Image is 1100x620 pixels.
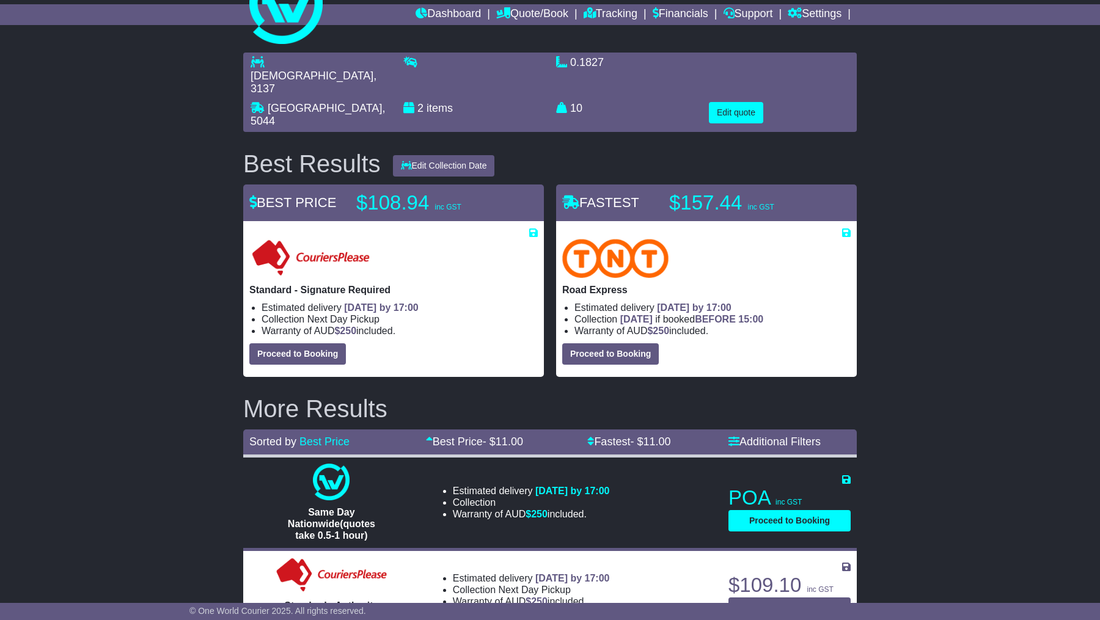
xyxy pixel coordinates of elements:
[788,4,842,25] a: Settings
[251,70,376,95] span: , 3137
[535,486,610,496] span: [DATE] by 17:00
[695,314,736,324] span: BEFORE
[535,573,610,583] span: [DATE] by 17:00
[807,585,833,594] span: inc GST
[251,102,385,128] span: , 5044
[709,102,763,123] button: Edit quote
[584,4,637,25] a: Tracking
[562,284,851,296] p: Road Express
[724,4,773,25] a: Support
[728,573,851,597] p: $109.10
[416,4,481,25] a: Dashboard
[313,464,350,500] img: One World Courier: Same Day Nationwide(quotes take 0.5-1 hour)
[657,302,732,313] span: [DATE] by 17:00
[630,436,670,448] span: - $
[776,498,802,506] span: inc GST
[747,203,774,211] span: inc GST
[356,191,509,215] p: $108.94
[262,325,538,337] li: Warranty of AUD included.
[393,155,495,177] button: Edit Collection Date
[587,436,670,448] a: Fastest- $11.00
[728,436,821,448] a: Additional Filters
[526,596,548,607] span: $
[653,326,669,336] span: 250
[251,70,373,82] span: [DEMOGRAPHIC_DATA]
[249,284,538,296] p: Standard - Signature Required
[647,326,669,336] span: $
[334,326,356,336] span: $
[653,4,708,25] a: Financials
[453,497,610,508] li: Collection
[453,584,610,596] li: Collection
[643,436,670,448] span: 11.00
[526,509,548,519] span: $
[243,395,857,422] h2: More Results
[483,436,523,448] span: - $
[496,436,523,448] span: 11.00
[453,508,610,520] li: Warranty of AUD included.
[288,507,375,541] span: Same Day Nationwide(quotes take 0.5-1 hour)
[728,510,851,531] button: Proceed to Booking
[268,102,382,114] span: [GEOGRAPHIC_DATA]
[249,239,372,278] img: Couriers Please: Standard - Signature Required
[274,557,389,594] img: Couriers Please: Standard - Authority to Leave
[620,314,763,324] span: if booked
[344,302,419,313] span: [DATE] by 17:00
[237,150,387,177] div: Best Results
[574,325,851,337] li: Warranty of AUD included.
[249,436,296,448] span: Sorted by
[262,302,538,313] li: Estimated delivery
[249,195,336,210] span: BEST PRICE
[453,572,610,584] li: Estimated delivery
[562,343,659,365] button: Proceed to Booking
[570,102,582,114] span: 10
[453,485,610,497] li: Estimated delivery
[738,314,763,324] span: 15:00
[570,56,604,68] span: 0.1827
[574,313,851,325] li: Collection
[453,596,610,607] li: Warranty of AUD included.
[262,313,538,325] li: Collection
[307,314,380,324] span: Next Day Pickup
[299,436,350,448] a: Best Price
[435,203,461,211] span: inc GST
[531,509,548,519] span: 250
[574,302,851,313] li: Estimated delivery
[426,436,523,448] a: Best Price- $11.00
[417,102,424,114] span: 2
[531,596,548,607] span: 250
[496,4,568,25] a: Quote/Book
[620,314,653,324] span: [DATE]
[340,326,356,336] span: 250
[189,606,366,616] span: © One World Courier 2025. All rights reserved.
[728,486,851,510] p: POA
[669,191,822,215] p: $157.44
[249,343,346,365] button: Proceed to Booking
[728,597,851,619] button: Proceed to Booking
[427,102,453,114] span: items
[562,195,639,210] span: FASTEST
[499,585,571,595] span: Next Day Pickup
[562,239,669,278] img: TNT Domestic: Road Express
